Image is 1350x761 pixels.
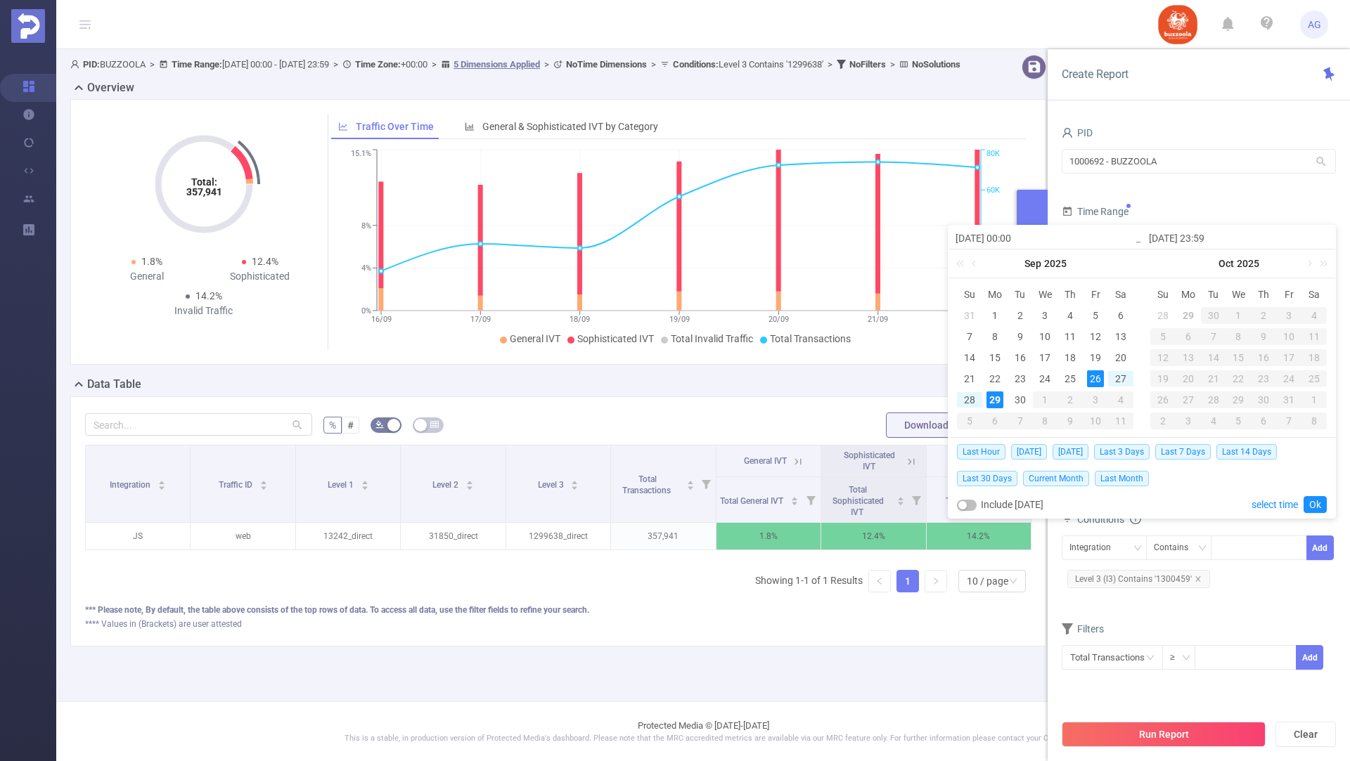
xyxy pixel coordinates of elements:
span: > [329,59,342,70]
span: Last 7 Days [1155,444,1211,460]
span: Th [1251,288,1276,301]
i: icon: user [70,60,83,69]
span: [DATE] [1053,444,1088,460]
u: 5 Dimensions Applied [454,59,540,70]
div: 5 [957,412,982,429]
div: Sort [157,479,166,487]
div: 28 [1201,391,1226,408]
td: September 11, 2025 [1057,326,1083,347]
td: November 5, 2025 [1226,410,1252,431]
span: Time Range [1062,206,1129,217]
div: 31 [961,307,978,324]
td: October 13, 2025 [1176,347,1201,368]
span: Last Month [1095,471,1149,486]
div: 29 [986,391,1003,408]
tspan: 21/09 [868,315,888,324]
td: September 1, 2025 [982,305,1008,326]
div: 2 [1150,412,1176,429]
tspan: 80K [986,150,1000,159]
td: September 27, 2025 [1108,368,1133,389]
td: September 18, 2025 [1057,347,1083,368]
div: 28 [961,391,978,408]
span: Tu [1201,288,1226,301]
td: September 28, 2025 [957,389,982,410]
span: General & Sophisticated IVT by Category [482,121,658,132]
tspan: 4% [361,264,371,273]
b: No Time Dimensions [566,59,647,70]
span: General IVT [510,333,560,344]
span: 1.8% [141,256,162,267]
span: PID [1062,127,1093,138]
i: icon: down [1009,577,1017,587]
div: 8 [1226,328,1252,345]
div: Sophisticated [204,269,317,284]
td: November 7, 2025 [1276,410,1301,431]
td: September 8, 2025 [982,326,1008,347]
td: November 6, 2025 [1251,410,1276,431]
th: Thu [1057,284,1083,305]
span: BUZZOOLA [DATE] 00:00 - [DATE] 23:59 +00:00 [70,59,960,70]
span: Sa [1301,288,1327,301]
span: Current Month [1023,471,1089,486]
span: Fr [1276,288,1301,301]
td: October 28, 2025 [1201,389,1226,410]
th: Sun [957,284,982,305]
td: September 5, 2025 [1083,305,1108,326]
div: 27 [1112,370,1129,387]
i: icon: bar-chart [465,122,475,131]
div: 14 [961,349,978,366]
span: Total Transactions [622,474,673,495]
div: 6 [982,412,1008,429]
span: General IVT [744,456,787,466]
th: Sat [1108,284,1133,305]
td: October 2, 2025 [1057,389,1083,410]
span: > [146,59,159,70]
a: 2025 [1235,249,1261,278]
div: 30 [1012,391,1029,408]
span: > [647,59,660,70]
th: Thu [1251,284,1276,305]
div: 16 [1012,349,1029,366]
span: Traffic Over Time [356,121,434,132]
h2: Data Table [87,376,141,393]
td: September 10, 2025 [1033,326,1058,347]
td: September 17, 2025 [1033,347,1058,368]
li: 1 [896,570,919,592]
div: 23 [1012,370,1029,387]
td: October 7, 2025 [1201,326,1226,347]
div: 30 [1201,307,1226,324]
div: 4 [1062,307,1079,324]
div: 1 [1226,307,1252,324]
td: October 31, 2025 [1276,389,1301,410]
th: Mon [1176,284,1201,305]
b: PID: [83,59,100,70]
tspan: 15.1% [351,150,371,159]
td: September 29, 2025 [1176,305,1201,326]
span: We [1226,288,1252,301]
td: October 9, 2025 [1251,326,1276,347]
b: No Solutions [912,59,960,70]
a: Next year (Control + right) [1312,249,1330,278]
tspan: 0% [361,306,371,316]
i: icon: down [1133,544,1142,554]
td: September 19, 2025 [1083,347,1108,368]
th: Sun [1150,284,1176,305]
i: icon: left [875,577,884,585]
div: 6 [1251,412,1276,429]
i: icon: user [1062,127,1073,138]
td: October 21, 2025 [1201,368,1226,389]
div: 15 [986,349,1003,366]
a: Sep [1023,249,1043,278]
span: Last 14 Days [1216,444,1277,460]
i: Filter menu [696,445,716,522]
b: No Filters [849,59,886,70]
span: Level 3 Contains '1299638' [673,59,823,70]
td: November 1, 2025 [1301,389,1327,410]
a: Next month (PageDown) [1302,249,1315,278]
td: October 30, 2025 [1251,389,1276,410]
td: October 16, 2025 [1251,347,1276,368]
div: 2 [1012,307,1029,324]
td: October 11, 2025 [1108,410,1133,431]
div: Integration [1069,536,1121,559]
div: 9 [1012,328,1029,345]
